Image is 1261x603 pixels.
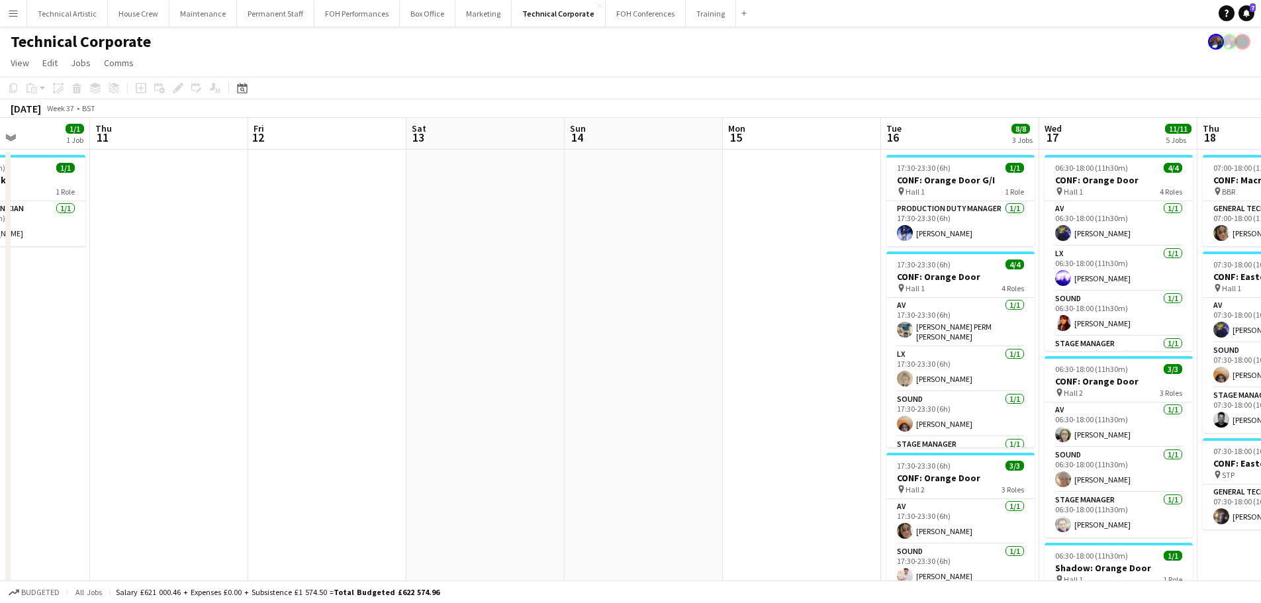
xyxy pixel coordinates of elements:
[1208,34,1224,50] app-user-avatar: Zubair PERM Dhalla
[410,130,426,145] span: 13
[886,544,1035,589] app-card-role: Sound1/117:30-23:30 (6h)[PERSON_NAME]
[1163,575,1182,584] span: 1 Role
[1005,461,1024,471] span: 3/3
[1045,155,1193,351] app-job-card: 06:30-18:00 (11h30m)4/4CONF: Orange Door Hall 14 RolesAV1/106:30-18:00 (11h30m)[PERSON_NAME]LX1/1...
[93,130,112,145] span: 11
[1055,163,1128,173] span: 06:30-18:00 (11h30m)
[886,499,1035,544] app-card-role: AV1/117:30-23:30 (6h)[PERSON_NAME]
[1045,447,1193,492] app-card-role: Sound1/106:30-18:00 (11h30m)[PERSON_NAME]
[314,1,400,26] button: FOH Performances
[1222,187,1235,197] span: BBR
[1005,163,1024,173] span: 1/1
[1045,122,1062,134] span: Wed
[27,1,108,26] button: Technical Artistic
[726,130,745,145] span: 15
[897,163,951,173] span: 17:30-23:30 (6h)
[116,587,440,597] div: Salary £621 000.46 + Expenses £0.00 + Subsistence £1 574.50 =
[897,259,951,269] span: 17:30-23:30 (6h)
[1064,575,1083,584] span: Hall 1
[1164,551,1182,561] span: 1/1
[1203,122,1219,134] span: Thu
[1002,485,1024,494] span: 3 Roles
[66,124,84,134] span: 1/1
[1045,356,1193,537] app-job-card: 06:30-18:00 (11h30m)3/3CONF: Orange Door Hall 23 RolesAV1/106:30-18:00 (11h30m)[PERSON_NAME]Sound...
[11,102,41,115] div: [DATE]
[71,57,91,69] span: Jobs
[728,122,745,134] span: Mon
[1045,246,1193,291] app-card-role: LX1/106:30-18:00 (11h30m)[PERSON_NAME]
[1166,135,1191,145] div: 5 Jobs
[108,1,169,26] button: House Crew
[1064,187,1083,197] span: Hall 1
[512,1,606,26] button: Technical Corporate
[11,32,151,52] h1: Technical Corporate
[1201,130,1219,145] span: 18
[1055,364,1128,374] span: 06:30-18:00 (11h30m)
[1222,283,1241,293] span: Hall 1
[1045,201,1193,246] app-card-role: AV1/106:30-18:00 (11h30m)[PERSON_NAME]
[66,135,83,145] div: 1 Job
[99,54,139,71] a: Comms
[886,271,1035,283] h3: CONF: Orange Door
[82,103,95,113] div: BST
[11,57,29,69] span: View
[412,122,426,134] span: Sat
[906,187,925,197] span: Hall 1
[7,585,62,600] button: Budgeted
[686,1,736,26] button: Training
[252,130,264,145] span: 12
[1164,364,1182,374] span: 3/3
[1165,124,1191,134] span: 11/11
[886,252,1035,447] app-job-card: 17:30-23:30 (6h)4/4CONF: Orange Door Hall 14 RolesAV1/117:30-23:30 (6h)[PERSON_NAME] PERM [PERSON...
[884,130,902,145] span: 16
[1011,124,1030,134] span: 8/8
[1222,470,1235,480] span: STP
[886,122,902,134] span: Tue
[1045,291,1193,336] app-card-role: Sound1/106:30-18:00 (11h30m)[PERSON_NAME]
[886,392,1035,437] app-card-role: Sound1/117:30-23:30 (6h)[PERSON_NAME]
[95,122,112,134] span: Thu
[1238,5,1254,21] a: 7
[1055,551,1128,561] span: 06:30-18:00 (11h30m)
[886,298,1035,347] app-card-role: AV1/117:30-23:30 (6h)[PERSON_NAME] PERM [PERSON_NAME]
[21,588,60,597] span: Budgeted
[455,1,512,26] button: Marketing
[1002,283,1024,293] span: 4 Roles
[1045,562,1193,574] h3: Shadow: Orange Door
[1005,187,1024,197] span: 1 Role
[1043,130,1062,145] span: 17
[1160,187,1182,197] span: 4 Roles
[104,57,134,69] span: Comms
[56,163,75,173] span: 1/1
[886,155,1035,246] app-job-card: 17:30-23:30 (6h)1/1CONF: Orange Door G/I Hall 11 RoleProduction Duty Manager1/117:30-23:30 (6h)[P...
[886,472,1035,484] h3: CONF: Orange Door
[1250,3,1256,12] span: 7
[1005,259,1024,269] span: 4/4
[1045,375,1193,387] h3: CONF: Orange Door
[906,485,925,494] span: Hall 2
[1012,135,1033,145] div: 3 Jobs
[1045,492,1193,537] app-card-role: Stage Manager1/106:30-18:00 (11h30m)[PERSON_NAME]
[5,54,34,71] a: View
[37,54,63,71] a: Edit
[400,1,455,26] button: Box Office
[906,283,925,293] span: Hall 1
[334,587,440,597] span: Total Budgeted £622 574.96
[1045,174,1193,186] h3: CONF: Orange Door
[237,1,314,26] button: Permanent Staff
[1221,34,1237,50] app-user-avatar: Zubair PERM Dhalla
[886,347,1035,392] app-card-role: LX1/117:30-23:30 (6h)[PERSON_NAME]
[254,122,264,134] span: Fri
[56,187,75,197] span: 1 Role
[1064,388,1083,398] span: Hall 2
[1045,402,1193,447] app-card-role: AV1/106:30-18:00 (11h30m)[PERSON_NAME]
[1045,336,1193,381] app-card-role: Stage Manager1/106:30-18:00 (11h30m)
[66,54,96,71] a: Jobs
[897,461,951,471] span: 17:30-23:30 (6h)
[1235,34,1250,50] app-user-avatar: Gabrielle Barr
[568,130,586,145] span: 14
